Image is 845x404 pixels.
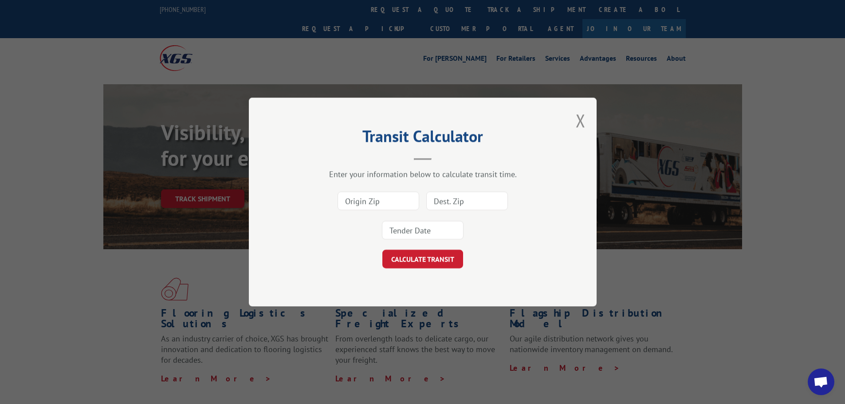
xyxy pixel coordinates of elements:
div: Enter your information below to calculate transit time. [293,169,552,179]
button: CALCULATE TRANSIT [382,250,463,268]
input: Tender Date [382,221,464,239]
div: Open chat [808,369,834,395]
input: Origin Zip [338,192,419,210]
button: Close modal [576,109,586,132]
input: Dest. Zip [426,192,508,210]
h2: Transit Calculator [293,130,552,147]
